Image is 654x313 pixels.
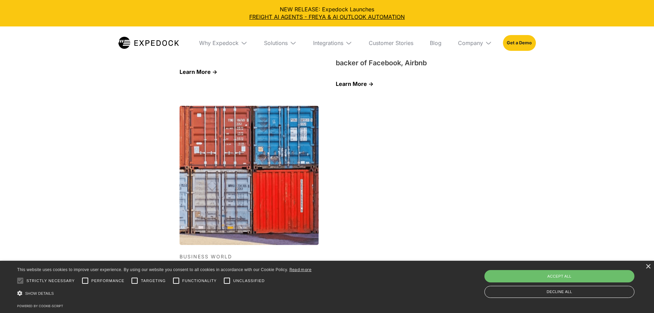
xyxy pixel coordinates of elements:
div: Company [452,26,497,59]
img: BusinessWorld Thumbnail [180,106,319,245]
iframe: Chat Widget [540,239,654,313]
div: Learn More -> [180,67,319,77]
div: Learn More -> [336,79,475,89]
span: Unclassified [233,278,265,284]
div: Accept all [484,270,634,282]
a: FREIGHT AI AGENTS - FREYA & AI OUTLOOK AUTOMATION [5,13,649,21]
a: Customer Stories [363,26,419,59]
span: Functionality [182,278,217,284]
div: Integrations [308,26,358,59]
a: Get a Demo [503,35,536,51]
div: Show details [17,289,312,298]
a: Read more [289,267,312,272]
div: Company [458,40,483,46]
div: Integrations [313,40,343,46]
div: Why Expedock [194,26,253,59]
a: BusinessWorld ThumbnailBUSINESS WORLDAI startup raises $4 million in seed round, partners with LB... [180,106,319,303]
div: NEW RELEASE: Expedock Launches [5,5,649,21]
div: Solutions [259,26,302,59]
span: Performance [91,278,125,284]
span: This website uses cookies to improve user experience. By using our website you consent to all coo... [17,267,288,272]
a: Powered by cookie-script [17,304,63,308]
div: Why Expedock [199,40,239,46]
div: Decline all [484,286,634,298]
a: Blog [424,26,447,59]
span: Strictly necessary [26,278,75,284]
span: Targeting [141,278,165,284]
span: Show details [25,291,54,295]
div: BUSINESS WORLD [180,252,319,261]
div: Solutions [264,40,288,46]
